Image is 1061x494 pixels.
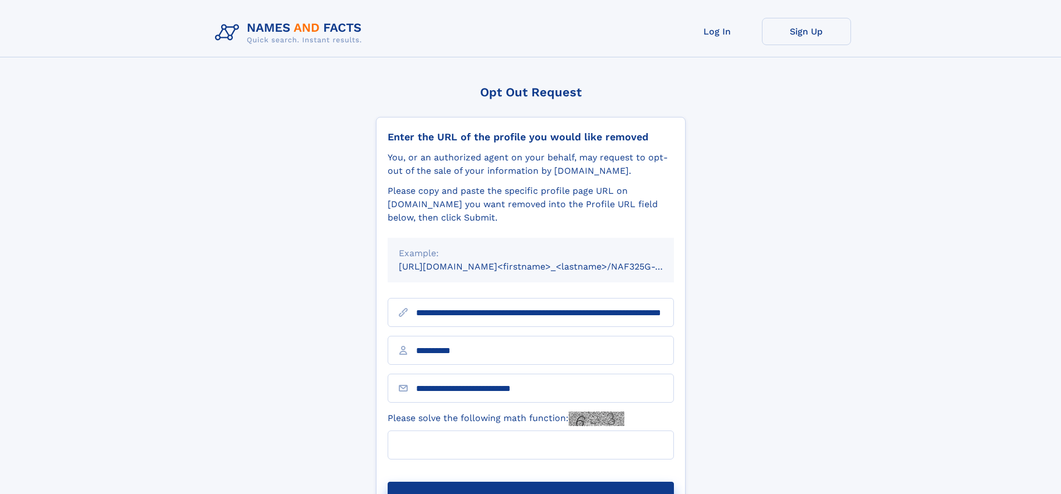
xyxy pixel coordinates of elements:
div: Enter the URL of the profile you would like removed [388,131,674,143]
div: Example: [399,247,663,260]
div: Please copy and paste the specific profile page URL on [DOMAIN_NAME] you want removed into the Pr... [388,184,674,224]
label: Please solve the following math function: [388,412,624,426]
div: You, or an authorized agent on your behalf, may request to opt-out of the sale of your informatio... [388,151,674,178]
a: Sign Up [762,18,851,45]
div: Opt Out Request [376,85,686,99]
small: [URL][DOMAIN_NAME]<firstname>_<lastname>/NAF325G-xxxxxxxx [399,261,695,272]
img: Logo Names and Facts [211,18,371,48]
a: Log In [673,18,762,45]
